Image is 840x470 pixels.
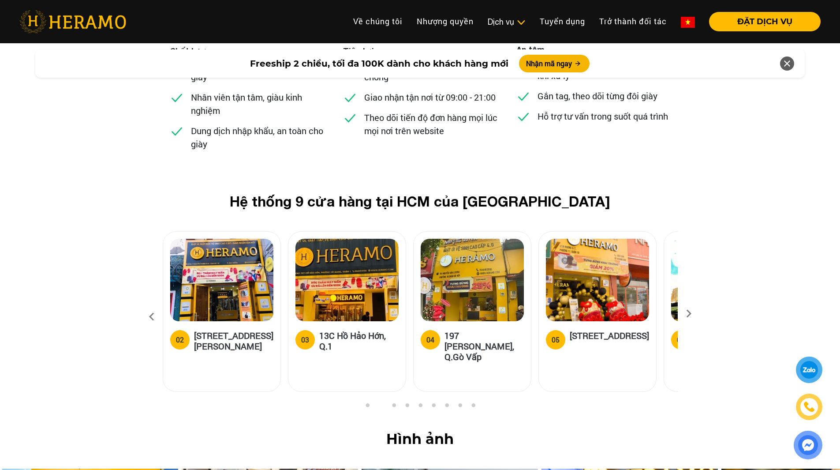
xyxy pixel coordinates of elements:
p: Hỗ trợ tư vấn trong suốt quá trình [538,109,668,123]
img: checked.svg [170,124,184,138]
a: phone-icon [797,395,821,419]
img: heramo-314-le-van-viet-phuong-tang-nhon-phu-b-quan-9 [671,239,774,321]
div: 03 [301,335,309,345]
p: Gắn tag, theo dõi từng đôi giày [538,89,657,102]
img: heramo-197-nguyen-van-luong [421,239,524,321]
div: 06 [677,335,685,345]
button: ĐẶT DỊCH VỤ [709,12,821,31]
img: checked.svg [516,89,530,103]
button: 5 [416,403,425,412]
button: Nhận mã ngay [519,55,590,72]
img: checked.svg [516,109,530,124]
button: 1 [363,403,372,412]
img: checked.svg [343,111,357,125]
h5: 13C Hồ Hảo Hớn, Q.1 [319,330,399,351]
h2: Hệ thống 9 cửa hàng tại HCM của [GEOGRAPHIC_DATA] [177,193,664,210]
h5: [STREET_ADDRESS][PERSON_NAME] [194,330,273,351]
p: Giao nhận tận nơi từ 09:00 - 21:00 [364,90,496,104]
img: heramo-logo.png [19,10,126,33]
button: 9 [469,403,478,412]
img: subToggleIcon [516,18,526,27]
span: Freeship 2 chiều, tối đa 100K dành cho khách hàng mới [250,57,508,70]
button: 7 [442,403,451,412]
button: 8 [455,403,464,412]
button: 4 [403,403,411,412]
img: vn-flag.png [681,17,695,28]
img: phone-icon [803,401,816,413]
button: 6 [429,403,438,412]
a: Trở thành đối tác [592,12,674,31]
a: Về chúng tôi [346,12,410,31]
img: heramo-18a-71-nguyen-thi-minh-khai-quan-1 [170,239,273,321]
div: 04 [426,335,434,345]
h5: 197 [PERSON_NAME], Q.Gò Vấp [444,330,524,362]
button: 2 [376,403,385,412]
a: Tuyển dụng [533,12,592,31]
img: checked.svg [170,90,184,105]
img: heramo-13c-ho-hao-hon-quan-1 [295,239,399,321]
h5: [STREET_ADDRESS] [570,330,649,348]
div: 02 [176,335,184,345]
p: Dung dịch nhập khẩu, an toàn cho giày [191,124,324,150]
img: heramo-179b-duong-3-thang-2-phuong-11-quan-10 [546,239,649,321]
div: 05 [552,335,560,345]
p: Theo dõi tiến độ đơn hàng mọi lúc mọi nơi trên website [364,111,497,137]
img: checked.svg [343,90,357,105]
h2: Hình ảnh [14,431,826,447]
button: 3 [389,403,398,412]
p: Nhân viên tận tâm, giàu kinh nghiệm [191,90,324,117]
div: Dịch vụ [488,16,526,28]
a: ĐẶT DỊCH VỤ [702,18,821,26]
a: Nhượng quyền [410,12,481,31]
